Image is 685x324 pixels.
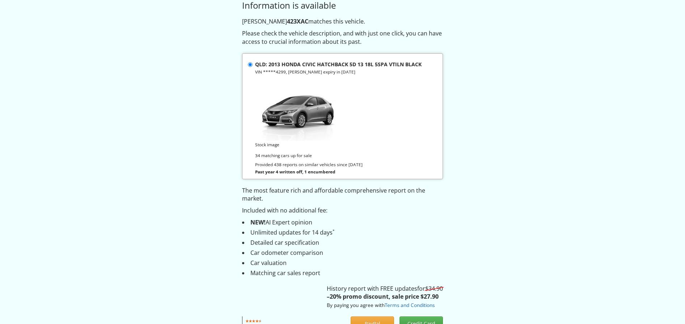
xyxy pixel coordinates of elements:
[255,142,279,147] small: Stock image
[248,62,253,67] input: QLD: 2013 HONDA CIVIC HATCHBACK 5D 13 18L 5SPA VTILN BLACK VIN *****4299, [PERSON_NAME] expiry in...
[327,285,443,310] p: History report with FREE updates
[255,161,363,167] small: Provided 438 reports on similar vehicles since [DATE]
[242,218,443,227] li: AI Expert opinion
[242,186,443,203] p: The most feature rich and affordable comprehensive report on the market.
[242,249,443,257] li: Car odometer comparison
[255,61,422,68] strong: QLD: 2013 HONDA CIVIC HATCHBACK 5D 13 18L 5SPA VTILN BLACK
[425,285,443,293] s: $34.90
[242,228,443,237] li: Unlimited updates for 14 days
[250,218,266,226] strong: NEW!
[242,206,443,215] p: Included with no additional fee:
[255,169,335,174] strong: Past year 4 written off, 1 encumbered
[327,302,435,308] small: By paying you agree with
[242,259,443,267] li: Car valuation
[417,285,443,293] span: for
[255,152,312,158] small: 34 matching cars up for sale
[287,17,308,25] strong: 423XAC
[242,269,443,277] li: Matching car sales report
[255,69,355,75] small: VIN *****4299, [PERSON_NAME] expiry in [DATE]
[385,302,435,308] a: Terms and Conditions
[242,1,443,10] h3: Information is available
[242,239,443,247] li: Detailed car specification
[242,29,443,46] p: Please check the vehicle description, and with just one click, you can have access to crucial inf...
[327,293,439,300] strong: –20% promo discount, sale price $27.90
[242,17,443,26] p: [PERSON_NAME] matches this vehicle.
